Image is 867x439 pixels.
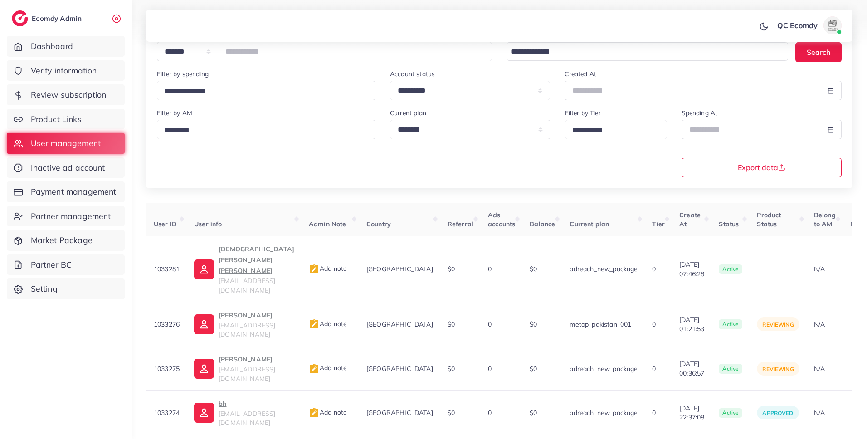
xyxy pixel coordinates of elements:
[652,365,656,373] span: 0
[219,410,275,427] span: [EMAIL_ADDRESS][DOMAIN_NAME]
[7,109,125,130] a: Product Links
[565,69,596,78] label: Created At
[309,264,347,273] span: Add note
[194,244,294,295] a: [DEMOGRAPHIC_DATA][PERSON_NAME] [PERSON_NAME][EMAIL_ADDRESS][DOMAIN_NAME]
[719,220,739,228] span: Status
[448,409,455,417] span: $0
[772,16,845,34] a: QC Ecomdyavatar
[7,206,125,227] a: Partner management
[738,164,785,171] span: Export data
[31,210,111,222] span: Partner management
[7,230,125,251] a: Market Package
[508,45,776,59] input: Search for option
[448,365,455,373] span: $0
[652,220,665,228] span: Tier
[366,265,433,273] span: [GEOGRAPHIC_DATA]
[719,408,742,418] span: active
[719,319,742,329] span: active
[194,403,214,423] img: ic-user-info.36bf1079.svg
[570,220,609,228] span: Current plan
[157,69,209,78] label: Filter by spending
[814,365,825,373] span: N/A
[7,157,125,178] a: Inactive ad account
[157,81,375,100] div: Search for option
[219,277,275,294] span: [EMAIL_ADDRESS][DOMAIN_NAME]
[309,264,320,275] img: admin_note.cdd0b510.svg
[309,363,320,374] img: admin_note.cdd0b510.svg
[366,365,433,373] span: [GEOGRAPHIC_DATA]
[194,354,294,383] a: [PERSON_NAME][EMAIL_ADDRESS][DOMAIN_NAME]
[530,365,537,373] span: $0
[448,265,455,273] span: $0
[570,365,638,373] span: adreach_new_package
[31,137,101,149] span: User management
[157,108,192,117] label: Filter by AM
[814,409,825,417] span: N/A
[814,320,825,328] span: N/A
[309,407,320,418] img: admin_note.cdd0b510.svg
[194,398,294,428] a: bh[EMAIL_ADDRESS][DOMAIN_NAME]
[762,366,794,372] span: reviewing
[7,181,125,202] a: Payment management
[530,265,537,273] span: $0
[31,65,97,77] span: Verify information
[7,254,125,275] a: Partner BC
[762,321,794,328] span: reviewing
[7,60,125,81] a: Verify information
[530,220,555,228] span: Balance
[366,220,391,228] span: Country
[652,409,656,417] span: 0
[309,220,346,228] span: Admin Note
[157,120,375,139] div: Search for option
[795,42,842,62] button: Search
[679,404,704,422] span: [DATE] 22:37:08
[488,211,515,228] span: Ads accounts
[777,20,818,31] p: QC Ecomdy
[7,84,125,105] a: Review subscription
[488,365,492,373] span: 0
[679,315,704,334] span: [DATE] 01:21:53
[814,211,836,228] span: Belong to AM
[679,211,701,228] span: Create At
[762,410,793,416] span: approved
[31,113,82,125] span: Product Links
[219,365,275,382] span: [EMAIL_ADDRESS][DOMAIN_NAME]
[219,310,294,321] p: [PERSON_NAME]
[7,133,125,154] a: User management
[530,320,537,328] span: $0
[154,265,180,273] span: 1033281
[219,321,275,338] span: [EMAIL_ADDRESS][DOMAIN_NAME]
[570,320,631,328] span: metap_pakistan_001
[7,36,125,57] a: Dashboard
[309,320,347,328] span: Add note
[719,364,742,374] span: active
[7,278,125,299] a: Setting
[448,220,473,228] span: Referral
[194,310,294,339] a: [PERSON_NAME][EMAIL_ADDRESS][DOMAIN_NAME]
[390,69,435,78] label: Account status
[652,265,656,273] span: 0
[31,186,117,198] span: Payment management
[569,123,655,137] input: Search for option
[31,40,73,52] span: Dashboard
[309,364,347,372] span: Add note
[679,260,704,278] span: [DATE] 07:46:28
[390,108,426,117] label: Current plan
[154,365,180,373] span: 1033275
[31,283,58,295] span: Setting
[31,259,72,271] span: Partner BC
[309,408,347,416] span: Add note
[161,84,364,98] input: Search for option
[12,10,84,26] a: logoEcomdy Admin
[530,409,537,417] span: $0
[507,42,788,61] div: Search for option
[194,314,214,334] img: ic-user-info.36bf1079.svg
[682,158,842,177] button: Export data
[366,320,433,328] span: [GEOGRAPHIC_DATA]
[823,16,842,34] img: avatar
[757,211,781,228] span: Product Status
[488,265,492,273] span: 0
[488,409,492,417] span: 0
[31,234,93,246] span: Market Package
[219,244,294,276] p: [DEMOGRAPHIC_DATA][PERSON_NAME] [PERSON_NAME]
